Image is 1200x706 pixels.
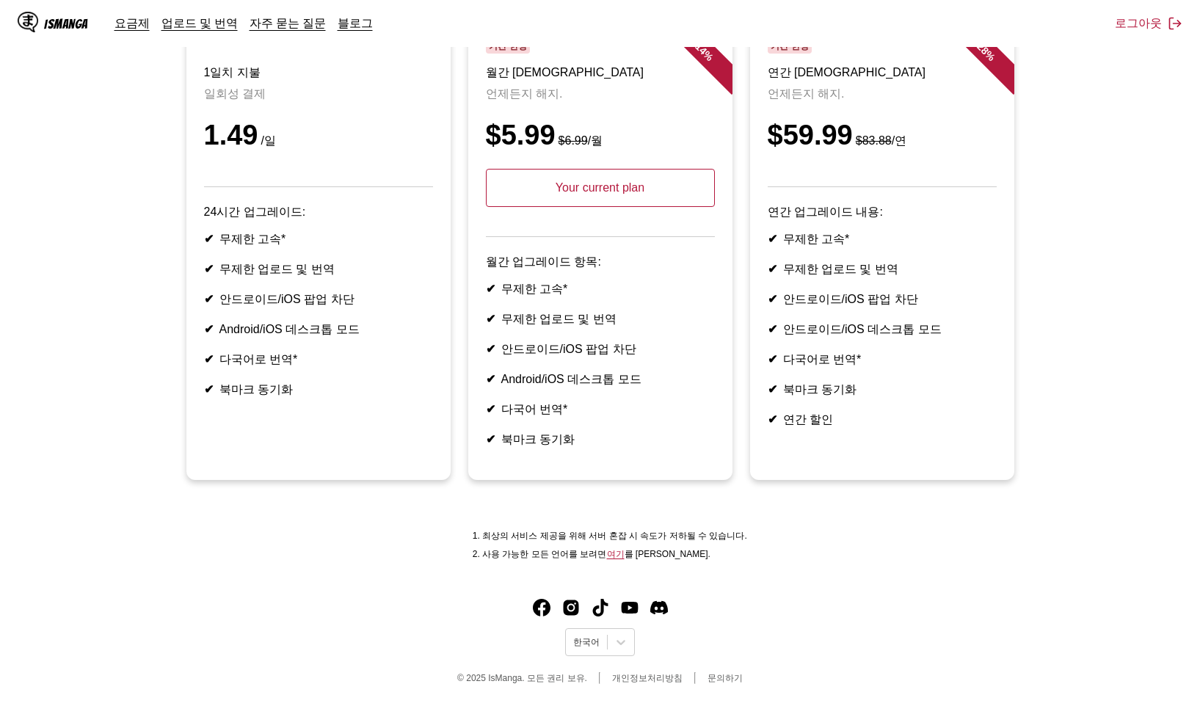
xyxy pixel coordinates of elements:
[258,134,275,147] small: /일
[768,323,777,335] b: ✔
[768,412,997,428] li: 연간 할인
[204,383,214,396] b: ✔
[533,599,550,616] img: IsManga Facebook
[204,323,214,335] b: ✔
[768,382,997,398] li: 북마크 동기화
[204,382,433,398] li: 북마크 동기화
[940,7,1028,95] div: - 28 %
[768,353,777,365] b: ✔
[768,262,997,277] li: 무제한 업로드 및 번역
[44,17,88,31] div: IsManga
[768,232,997,247] li: 무제한 고속*
[486,403,495,415] b: ✔
[768,263,777,275] b: ✔
[768,352,997,368] li: 다국어로 번역*
[768,322,997,338] li: 안드로이드/iOS 데스크톱 모드
[114,15,150,30] a: 요금제
[1115,15,1182,32] button: 로그아웃
[204,233,214,245] b: ✔
[768,383,777,396] b: ✔
[768,65,997,81] h3: 연간 [DEMOGRAPHIC_DATA]
[612,672,683,685] a: 개인정보처리방침
[457,672,587,685] span: © 2025 IsManga. 모든 권리 보유.
[204,263,214,275] b: ✔
[486,65,715,81] h3: 월간 [DEMOGRAPHIC_DATA]
[18,12,114,35] a: IsManga LogoIsManga
[650,599,668,616] img: IsManga Discord
[768,120,997,151] div: $59.99
[486,312,715,327] li: 무제한 업로드 및 번역
[161,15,238,30] a: 업로드 및 번역
[486,313,495,325] b: ✔
[486,255,715,270] p: 월간 업그레이드 항목:
[768,413,777,426] b: ✔
[486,169,715,207] p: Your current plan
[486,343,495,355] b: ✔
[482,548,747,561] li: 사용 가능한 모든 언어를 보려면 를 [PERSON_NAME].
[768,233,777,245] b: ✔
[768,292,997,307] li: 안드로이드/iOS 팝업 차단
[486,433,495,445] b: ✔
[562,599,580,616] a: Instagram
[486,282,715,297] li: 무제한 고속*
[486,120,715,151] div: $5.99
[573,637,575,647] input: Select language
[250,15,326,30] a: 자주 묻는 질문
[204,293,214,305] b: ✔
[482,530,747,542] li: 최상의 서비스 제공을 위해 서버 혼잡 시 속도가 저하될 수 있습니다.
[768,205,997,220] p: 연간 업그레이드 내용:
[18,12,38,32] img: IsManga Logo
[204,120,433,151] div: 1.49
[768,293,777,305] b: ✔
[486,402,715,418] li: 다국어 번역*
[204,262,433,277] li: 무제한 업로드 및 번역
[486,342,715,357] li: 안드로이드/iOS 팝업 차단
[486,432,715,448] li: 북마크 동기화
[658,7,746,95] div: - 14 %
[853,134,906,147] small: /연
[204,65,433,81] h3: 1일치 지불
[592,599,609,616] a: TikTok
[204,353,214,365] b: ✔
[204,87,433,102] p: 일회성 결제
[621,599,639,616] a: Youtube
[1168,16,1182,31] img: Sign out
[204,205,433,220] p: 24시간 업그레이드:
[204,232,433,247] li: 무제한 고속*
[486,87,715,102] p: 언제든지 해지.
[562,599,580,616] img: IsManga Instagram
[556,134,603,147] small: /월
[486,372,715,387] li: Android/iOS 데스크톱 모드
[708,672,743,685] a: 문의하기
[204,292,433,307] li: 안드로이드/iOS 팝업 차단
[204,322,433,338] li: Android/iOS 데스크톱 모드
[338,15,373,30] a: 블로그
[486,373,495,385] b: ✔
[559,134,588,147] s: $6.99
[592,599,609,616] img: IsManga TikTok
[533,599,550,616] a: Facebook
[486,283,495,295] b: ✔
[607,549,625,559] a: Available languages
[650,599,668,616] a: Discord
[204,352,433,368] li: 다국어로 번역*
[621,599,639,616] img: IsManga YouTube
[768,87,997,102] p: 언제든지 해지.
[856,134,892,147] s: $83.88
